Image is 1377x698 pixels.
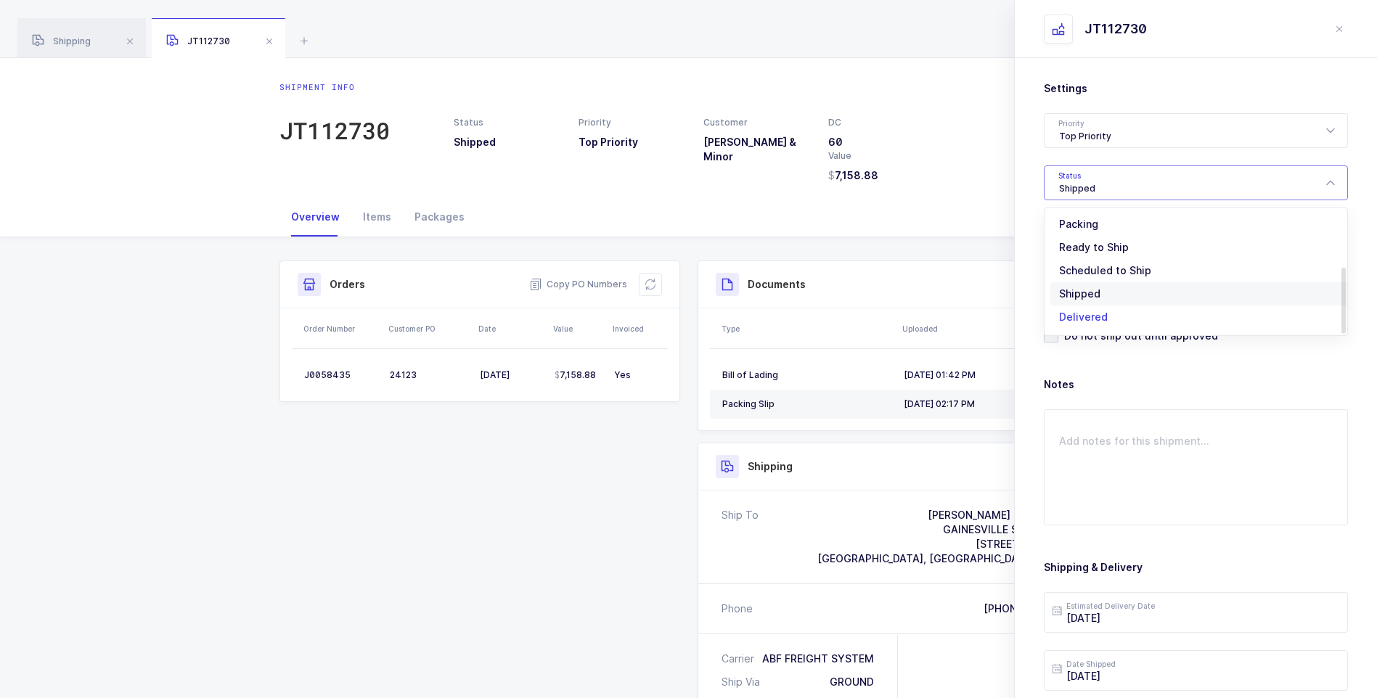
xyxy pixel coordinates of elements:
div: Customer PO [388,323,470,334]
div: 24123 [390,369,468,381]
span: JT112730 [166,36,230,46]
div: DC [828,116,936,129]
h3: Notes [1044,377,1348,392]
span: Packing [1059,218,1098,230]
div: ABF FREIGHT SYSTEM [762,652,874,666]
div: Shipment info [279,81,390,93]
h3: Top Priority [579,135,686,149]
div: Phone [722,601,753,616]
div: Invoiced [613,323,663,334]
div: Bill of Lading [722,369,892,381]
h3: Settings [1044,81,1348,96]
button: close drawer [1331,20,1348,38]
span: Scheduled to Ship [1059,264,1151,276]
div: JT112730 [1084,20,1147,38]
div: [PERSON_NAME] & Minor #60 [817,508,1074,522]
h3: Shipping [748,459,793,474]
div: Customer [703,116,811,129]
h3: Shipping & Delivery [1044,560,1348,575]
div: J0058435 [304,369,378,381]
div: GROUND [830,675,874,689]
div: [PHONE_NUMBER] [984,601,1074,616]
div: GAINESVILLE SLC 442560 [817,522,1074,537]
button: Copy PO Numbers [529,277,627,292]
div: Ship To [722,508,759,566]
span: 7,158.88 [555,369,596,381]
span: Shipped [1059,287,1100,300]
span: Delivered [1059,311,1108,323]
div: Overview [279,197,351,237]
div: [DATE] 02:17 PM [904,398,1074,410]
div: Packing Slip [722,398,892,410]
h3: [PERSON_NAME] & Minor [703,135,811,164]
div: Value [828,149,936,163]
div: Priority [579,116,686,129]
div: Items [351,197,403,237]
div: Status [454,116,561,129]
div: Packages [403,197,476,237]
span: [GEOGRAPHIC_DATA], [GEOGRAPHIC_DATA], 32609 [817,552,1074,564]
div: Order Number [303,323,380,334]
h3: Documents [748,277,806,292]
div: Type [722,323,894,334]
div: [DATE] [480,369,543,381]
span: Ready to Ship [1059,241,1129,253]
h3: Shipped [454,135,561,149]
span: Shipping [32,36,91,46]
div: Ship Via [722,675,766,689]
h3: 60 [828,135,936,149]
span: 7,158.88 [828,168,878,183]
span: Yes [614,369,631,380]
div: Date [478,323,544,334]
div: [DATE] 01:42 PM [904,369,1074,381]
div: Value [553,323,604,334]
h3: Orders [330,277,365,292]
div: Carrier [722,652,760,666]
div: Uploaded [902,323,1082,334]
div: [STREET_ADDRESS] [817,537,1074,551]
